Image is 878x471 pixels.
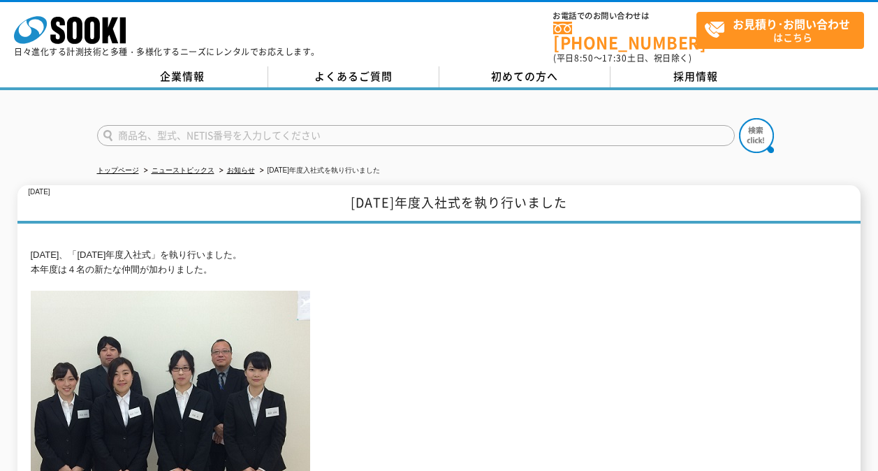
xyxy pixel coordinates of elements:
a: お見積り･お問い合わせはこちら [696,12,864,49]
input: 商品名、型式、NETIS番号を入力してください [97,125,735,146]
h1: [DATE]年度入社式を執り行いました [17,185,861,224]
a: 初めての方へ [439,66,610,87]
a: [PHONE_NUMBER] [553,22,696,50]
p: [DATE]、「[DATE]年度入社式」を執り行いました。 本年度は４名の新たな仲間が加わりました。 [31,248,848,277]
a: お知らせ [227,166,255,174]
a: ニューストピックス [152,166,214,174]
strong: お見積り･お問い合わせ [733,15,850,32]
a: トップページ [97,166,139,174]
p: 日々進化する計測技術と多種・多様化するニーズにレンタルでお応えします。 [14,48,320,56]
span: 8:50 [574,52,594,64]
span: はこちら [704,13,863,48]
p: [DATE] [28,185,50,200]
li: [DATE]年度入社式を執り行いました [257,164,380,178]
a: 企業情報 [97,66,268,87]
span: 初めての方へ [491,68,558,84]
img: btn_search.png [739,118,774,153]
span: お電話でのお問い合わせは [553,12,696,20]
span: (平日 ～ 土日、祝日除く) [553,52,692,64]
a: 採用情報 [610,66,782,87]
a: よくあるご質問 [268,66,439,87]
span: 17:30 [602,52,627,64]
